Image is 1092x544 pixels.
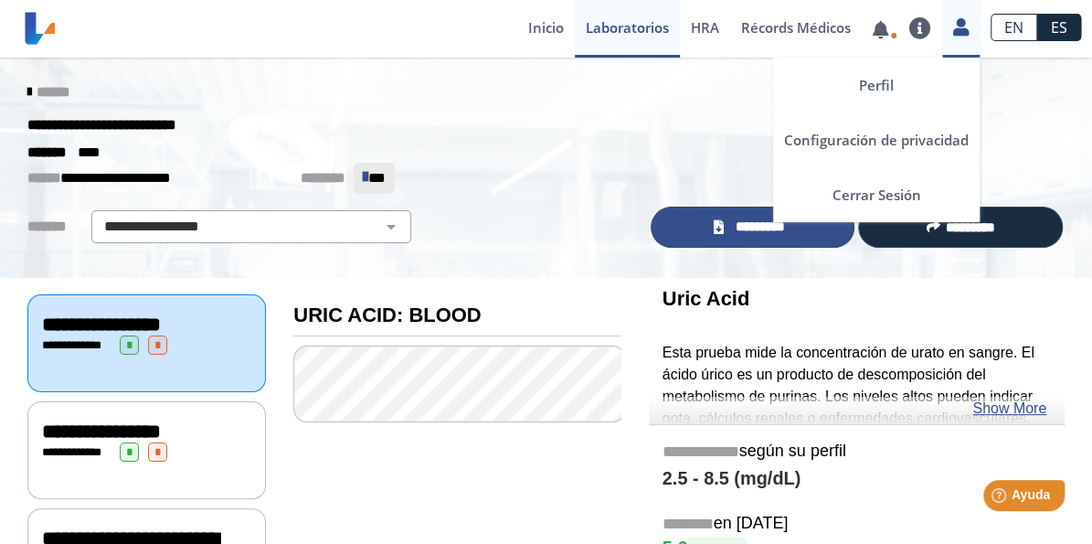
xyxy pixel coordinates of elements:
[663,442,1051,463] h5: según su perfil
[1037,14,1081,41] a: ES
[663,514,1051,535] h5: en [DATE]
[972,398,1046,420] a: Show More
[293,304,481,326] b: URIC ACID: BLOOD
[691,18,719,37] span: HRA
[663,468,1051,490] h4: 2.5 - 8.5 (mg/dL)
[663,287,750,310] b: Uric Acid
[991,14,1037,41] a: EN
[773,58,980,112] a: Perfil
[773,167,980,222] a: Cerrar Sesión
[663,342,1051,430] p: Esta prueba mide la concentración de urato en sangre. El ácido úrico es un producto de descomposi...
[929,473,1072,524] iframe: Help widget launcher
[773,112,980,167] a: Configuración de privacidad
